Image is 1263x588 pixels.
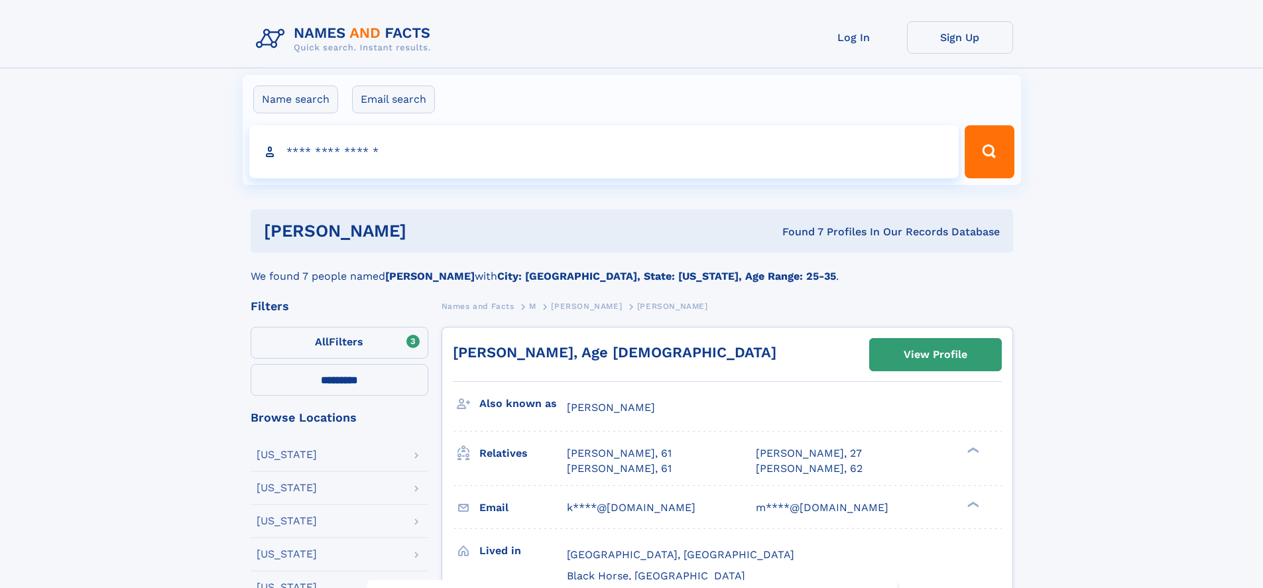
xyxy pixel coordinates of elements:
a: Names and Facts [442,298,514,314]
b: City: [GEOGRAPHIC_DATA], State: [US_STATE], Age Range: 25-35 [497,270,836,282]
div: Filters [251,300,428,312]
a: Sign Up [907,21,1013,54]
b: [PERSON_NAME] [385,270,475,282]
span: [GEOGRAPHIC_DATA], [GEOGRAPHIC_DATA] [567,548,794,561]
div: [US_STATE] [257,516,317,526]
label: Name search [253,86,338,113]
span: [PERSON_NAME] [637,302,708,311]
div: [US_STATE] [257,449,317,460]
div: [US_STATE] [257,549,317,559]
h3: Email [479,497,567,519]
span: All [315,335,329,348]
input: search input [249,125,959,178]
a: [PERSON_NAME], Age [DEMOGRAPHIC_DATA] [453,344,776,361]
a: [PERSON_NAME], 61 [567,446,672,461]
div: [US_STATE] [257,483,317,493]
div: ❯ [964,446,980,455]
label: Filters [251,327,428,359]
a: View Profile [870,339,1001,371]
label: Email search [352,86,435,113]
a: [PERSON_NAME], 62 [756,461,863,476]
span: M [529,302,536,311]
a: [PERSON_NAME], 61 [567,461,672,476]
h1: [PERSON_NAME] [264,223,595,239]
div: Found 7 Profiles In Our Records Database [594,225,1000,239]
div: View Profile [904,339,967,370]
img: Logo Names and Facts [251,21,442,57]
a: Log In [801,21,907,54]
h3: Also known as [479,392,567,415]
a: [PERSON_NAME], 27 [756,446,862,461]
span: [PERSON_NAME] [551,302,622,311]
div: Browse Locations [251,412,428,424]
button: Search Button [965,125,1014,178]
a: [PERSON_NAME] [551,298,622,314]
div: ❯ [964,500,980,508]
a: M [529,298,536,314]
span: [PERSON_NAME] [567,401,655,414]
span: Black Horse, [GEOGRAPHIC_DATA] [567,569,745,582]
h3: Lived in [479,540,567,562]
div: We found 7 people named with . [251,253,1013,284]
h3: Relatives [479,442,567,465]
